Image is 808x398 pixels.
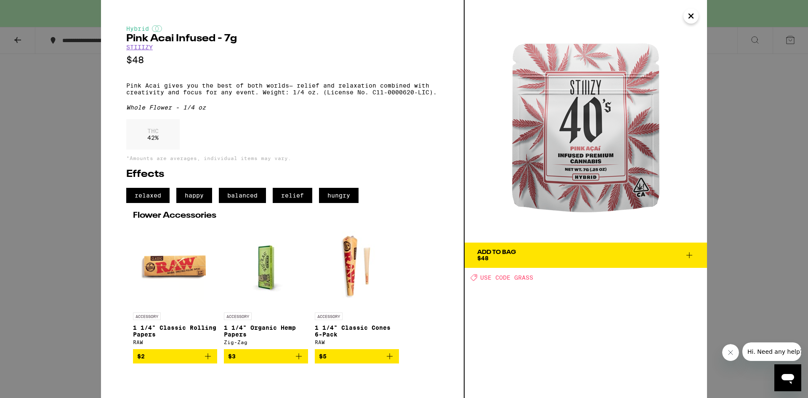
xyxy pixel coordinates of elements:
[219,188,266,203] span: balanced
[133,349,217,363] button: Add to bag
[224,324,308,338] p: 1 1/4" Organic Hemp Papers
[228,353,236,360] span: $3
[477,255,489,262] span: $48
[126,34,439,44] h2: Pink Acai Infused - 7g
[133,211,432,220] h2: Flower Accessories
[224,349,308,363] button: Add to bag
[126,82,439,96] p: Pink Acai gives you the best of both worlds— relief and relaxation combined with creativity and f...
[319,188,359,203] span: hungry
[133,224,217,349] a: Open page for 1 1/4" Classic Rolling Papers from RAW
[315,339,399,345] div: RAW
[126,104,439,111] div: Whole Flower - 1/4 oz
[315,349,399,363] button: Add to bag
[126,119,180,150] div: 42 %
[133,313,161,320] p: ACCESSORY
[147,128,159,134] p: THC
[224,313,252,320] p: ACCESSORY
[137,353,145,360] span: $2
[126,44,153,51] a: STIIIZY
[477,249,516,255] div: Add To Bag
[152,25,162,32] img: hybridColor.svg
[176,188,212,203] span: happy
[126,25,439,32] div: Hybrid
[224,224,308,349] a: Open page for 1 1/4" Organic Hemp Papers from Zig-Zag
[224,224,308,308] img: Zig-Zag - 1 1/4" Organic Hemp Papers
[224,339,308,345] div: Zig-Zag
[133,224,217,308] img: RAW - 1 1/4" Classic Rolling Papers
[126,155,439,161] p: *Amounts are averages, individual items may vary.
[5,6,61,13] span: Hi. Need any help?
[722,344,739,361] iframe: Close message
[465,243,707,268] button: Add To Bag$48
[133,324,217,338] p: 1 1/4" Classic Rolling Papers
[126,188,170,203] span: relaxed
[742,342,801,361] iframe: Message from company
[683,8,699,24] button: Close
[126,55,439,65] p: $48
[133,339,217,345] div: RAW
[126,169,439,179] h2: Effects
[480,274,533,281] span: USE CODE GRASS
[315,224,399,349] a: Open page for 1 1/4" Classic Cones 6-Pack from RAW
[319,353,327,360] span: $5
[315,313,343,320] p: ACCESSORY
[774,364,801,391] iframe: Button to launch messaging window
[273,188,312,203] span: relief
[315,224,399,308] img: RAW - 1 1/4" Classic Cones 6-Pack
[315,324,399,338] p: 1 1/4" Classic Cones 6-Pack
